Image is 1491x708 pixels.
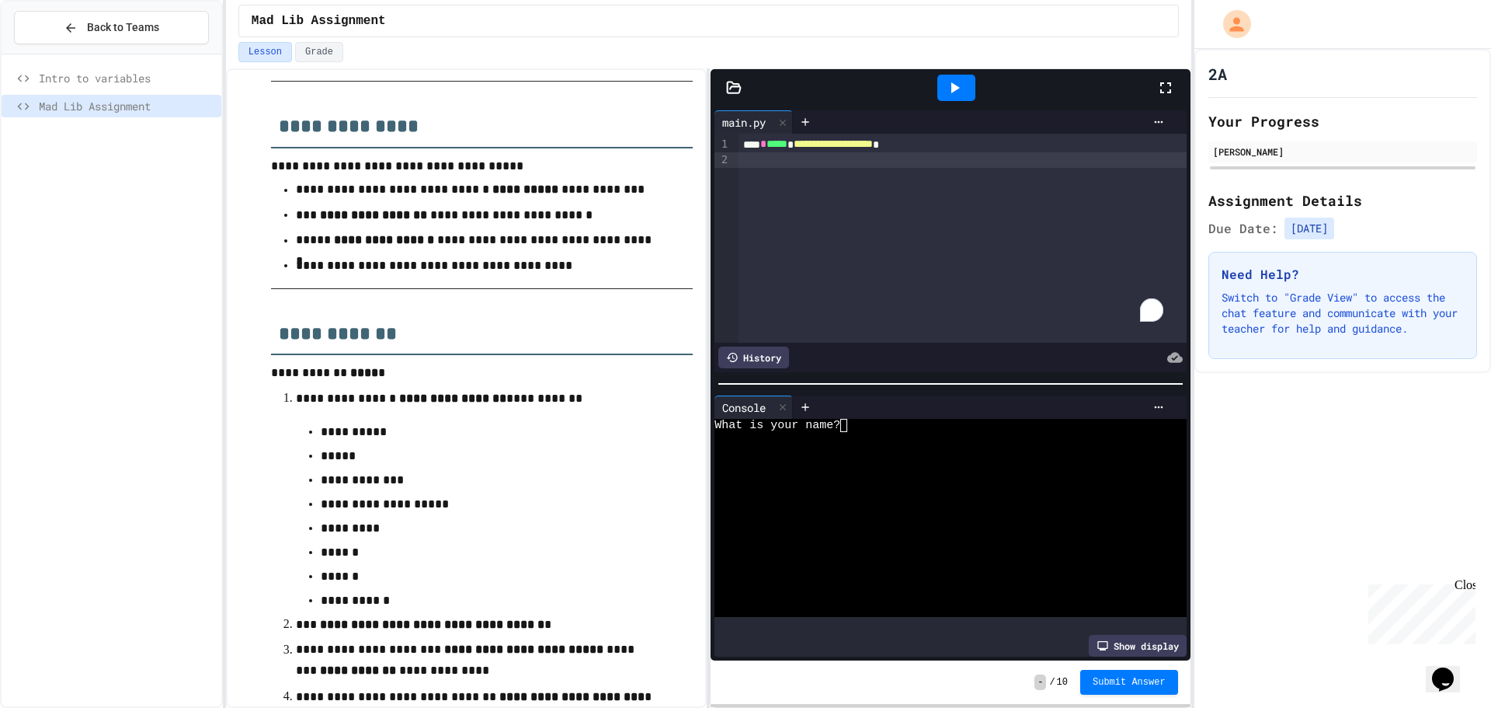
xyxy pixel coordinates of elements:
div: Console [714,396,793,419]
div: 1 [714,137,730,152]
span: What is your name? [714,419,840,432]
span: - [1034,675,1046,690]
div: 2 [714,152,730,168]
p: Switch to "Grade View" to access the chat feature and communicate with your teacher for help and ... [1222,290,1464,337]
div: History [718,347,789,368]
div: Chat with us now!Close [6,6,107,99]
h3: Need Help? [1222,265,1464,284]
h1: 2A [1208,63,1227,85]
div: Show display [1089,635,1187,657]
div: [PERSON_NAME] [1213,145,1472,159]
iframe: chat widget [1362,578,1475,644]
span: Intro to variables [39,70,215,86]
span: / [1049,676,1055,689]
span: Submit Answer [1093,676,1166,689]
button: Lesson [238,42,292,62]
button: Submit Answer [1080,670,1178,695]
div: main.py [714,110,793,134]
h2: Your Progress [1208,110,1477,132]
span: Back to Teams [87,19,159,36]
span: 10 [1057,676,1068,689]
div: main.py [714,114,773,131]
h2: Assignment Details [1208,190,1477,211]
span: [DATE] [1284,218,1334,239]
iframe: chat widget [1426,646,1475,692]
div: Console [714,399,773,416]
div: To enrich screen reader interactions, please activate Accessibility in Grammarly extension settings [739,134,1187,343]
button: Grade [295,42,343,62]
span: Mad Lib Assignment [39,98,215,114]
span: Mad Lib Assignment [252,12,386,30]
span: Due Date: [1208,219,1278,238]
div: My Account [1207,6,1255,42]
button: Back to Teams [14,11,209,44]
